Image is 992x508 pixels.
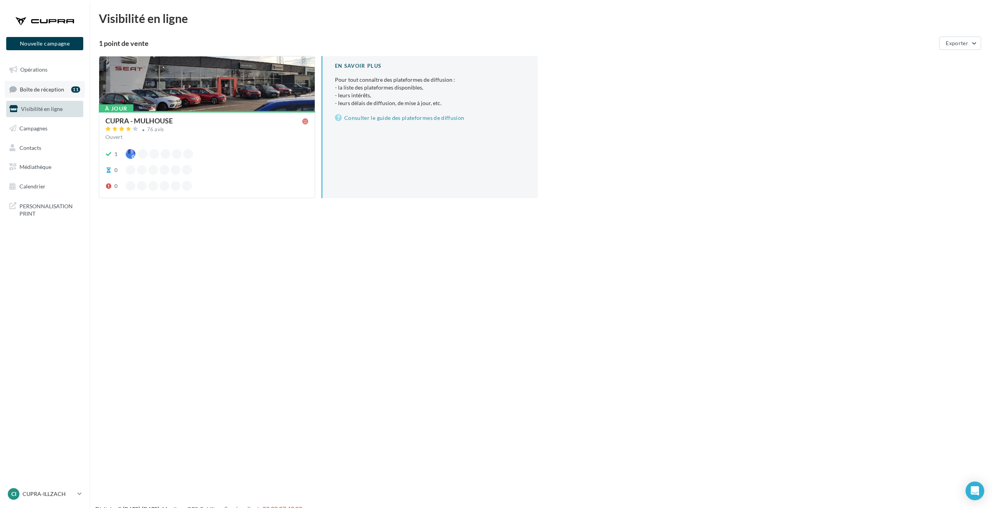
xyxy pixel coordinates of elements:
span: Opérations [20,66,47,73]
span: Ouvert [105,134,123,140]
div: Visibilité en ligne [99,12,983,24]
button: Exporter [939,37,981,50]
div: 0 [114,182,117,190]
button: Nouvelle campagne [6,37,83,50]
a: Boîte de réception11 [5,81,85,98]
span: PERSONNALISATION PRINT [19,201,80,218]
a: 76 avis [105,125,308,135]
span: Médiathèque [19,163,51,170]
a: Visibilité en ligne [5,101,85,117]
div: 76 avis [147,127,164,132]
span: Calendrier [19,183,46,190]
a: PERSONNALISATION PRINT [5,198,85,221]
span: CI [11,490,16,498]
div: En savoir plus [335,62,525,70]
div: CUPRA - MULHOUSE [105,117,173,124]
span: Boîte de réception [20,86,64,92]
li: - la liste des plateformes disponibles, [335,84,525,91]
li: - leurs délais de diffusion, de mise à jour, etc. [335,99,525,107]
div: Open Intercom Messenger [966,482,984,500]
li: - leurs intérêts, [335,91,525,99]
a: CI CUPRA-ILLZACH [6,487,83,501]
div: 0 [114,166,117,174]
span: Campagnes [19,125,47,132]
div: À jour [99,104,133,113]
a: Campagnes [5,120,85,137]
div: 11 [71,86,80,93]
p: Pour tout connaître des plateformes de diffusion : [335,76,525,107]
a: Contacts [5,140,85,156]
span: Contacts [19,144,41,151]
a: Opérations [5,62,85,78]
p: CUPRA-ILLZACH [23,490,74,498]
div: 1 [114,150,117,158]
div: 1 point de vente [99,40,936,47]
span: Exporter [946,40,968,46]
a: Consulter le guide des plateformes de diffusion [335,113,525,123]
a: Calendrier [5,178,85,195]
span: Visibilité en ligne [21,105,63,112]
a: Médiathèque [5,159,85,175]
